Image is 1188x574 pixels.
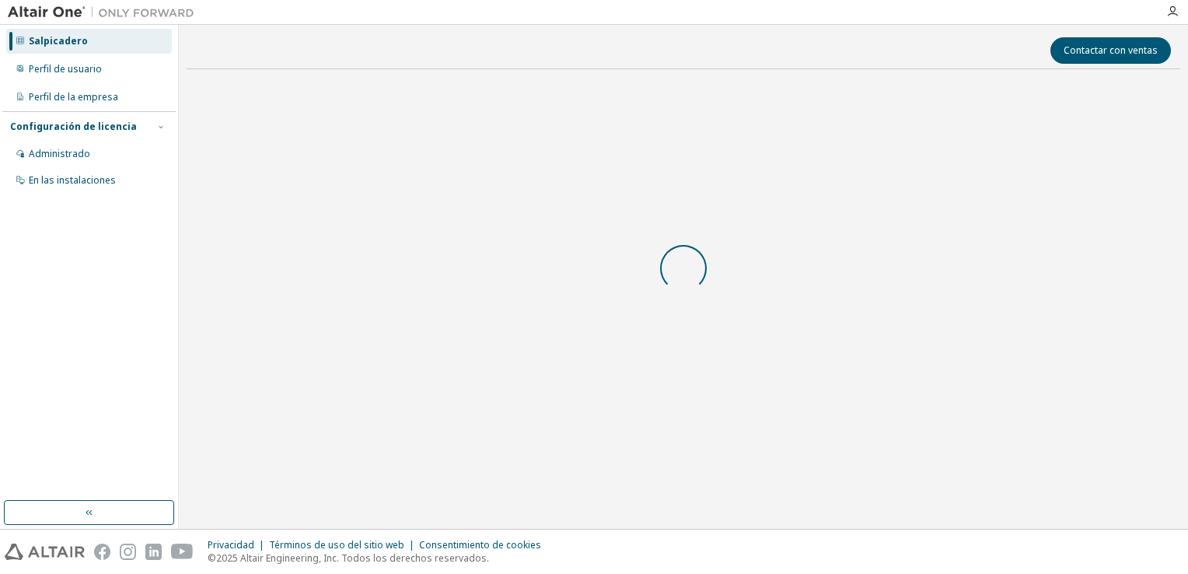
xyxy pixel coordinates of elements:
[1050,37,1171,64] button: Contactar con ventas
[5,544,85,560] img: altair_logo.svg
[171,544,194,560] img: youtube.svg
[29,174,116,187] div: En las instalaciones
[94,544,110,560] img: facebook.svg
[10,121,137,133] div: Configuración de licencia
[29,35,88,47] div: Salpicadero
[29,91,118,103] div: Perfil de la empresa
[208,551,550,565] p: ©
[145,544,162,560] img: linkedin.svg
[419,539,550,551] div: Consentimiento de cookies
[269,539,419,551] div: Términos de uso del sitio web
[208,539,269,551] div: Privacidad
[216,551,489,565] font: 2025 Altair Engineering, Inc. Todos los derechos reservados.
[120,544,136,560] img: instagram.svg
[29,63,102,75] div: Perfil de usuario
[29,148,90,160] div: Administrado
[8,5,202,20] img: Altair Uno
